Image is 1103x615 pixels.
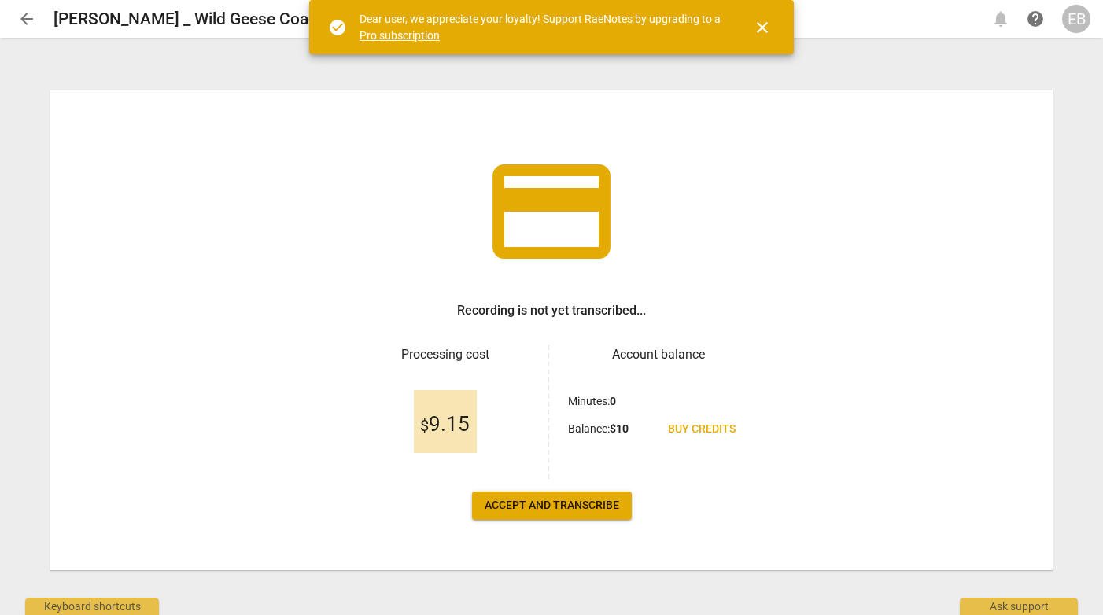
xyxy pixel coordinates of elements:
[485,498,619,514] span: Accept and transcribe
[753,18,772,37] span: close
[568,421,629,437] p: Balance :
[25,598,159,615] div: Keyboard shortcuts
[610,422,629,435] b: $ 10
[420,413,470,436] span: 9.15
[481,141,622,282] span: credit_card
[610,395,616,407] b: 0
[420,416,429,435] span: $
[360,29,440,42] a: Pro subscription
[53,9,634,29] h2: [PERSON_NAME] _ Wild Geese Coaching - 2025_10_07 17_39 CEST - Recording
[743,9,781,46] button: Close
[1026,9,1045,28] span: help
[355,345,535,364] h3: Processing cost
[457,301,646,320] h3: Recording is not yet transcribed...
[1021,5,1050,33] a: Help
[17,9,36,28] span: arrow_back
[655,415,748,444] a: Buy credits
[960,598,1078,615] div: Ask support
[568,345,748,364] h3: Account balance
[568,393,616,410] p: Minutes :
[328,18,347,37] span: check_circle
[668,422,736,437] span: Buy credits
[360,11,725,43] div: Dear user, we appreciate your loyalty! Support RaeNotes by upgrading to a
[1062,5,1090,33] button: EB
[472,492,632,520] button: Accept and transcribe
